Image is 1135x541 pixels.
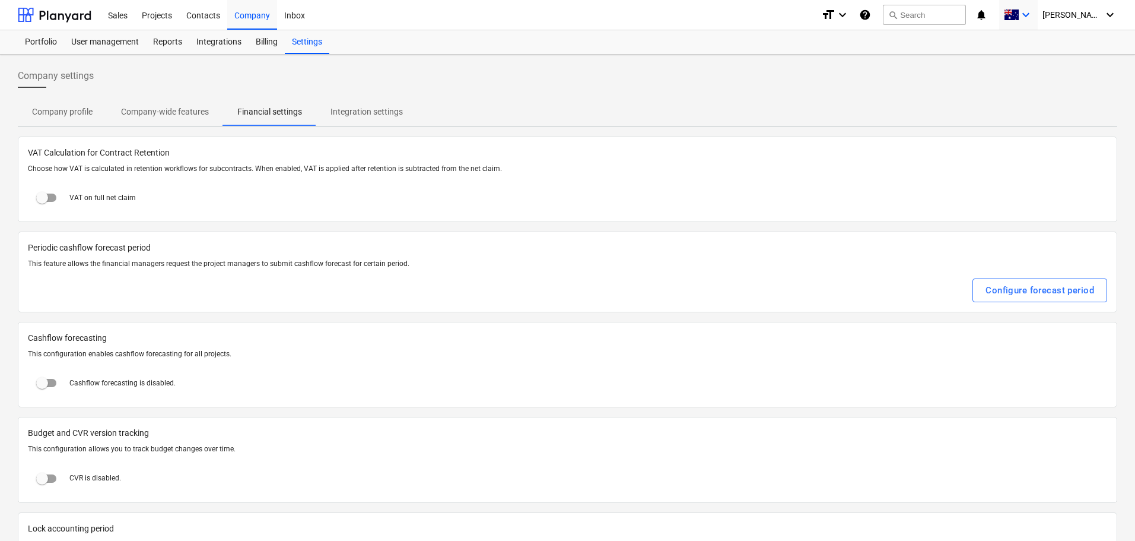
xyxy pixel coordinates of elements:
p: Integration settings [330,106,403,118]
i: Knowledge base [859,8,871,22]
i: keyboard_arrow_down [835,8,850,22]
span: Budget and CVR version tracking [28,427,1107,439]
div: Configure forecast period [985,283,1094,298]
span: VAT Calculation for Contract Retention [28,147,1107,159]
a: Billing [249,30,285,54]
p: Company profile [32,106,93,118]
i: format_size [821,8,835,22]
a: Integrations [189,30,249,54]
span: Cashflow forecasting [28,332,1107,344]
button: Configure forecast period [972,279,1107,302]
p: This feature allows the financial managers request the project managers to submit cashflow foreca... [28,259,1107,269]
a: Reports [146,30,189,54]
i: keyboard_arrow_down [1019,8,1033,22]
i: notifications [975,8,987,22]
span: [PERSON_NAME] [1042,10,1102,20]
p: CVR is disabled. [69,473,121,483]
p: Company-wide features [121,106,209,118]
p: Periodic cashflow forecast period [28,242,1107,254]
a: Portfolio [18,30,64,54]
i: keyboard_arrow_down [1103,8,1117,22]
p: This configuration enables cashflow forecasting for all projects. [28,349,1107,359]
button: Search [883,5,966,25]
p: VAT on full net claim [69,193,136,203]
p: This configuration allows you to track budget changes over time. [28,444,1107,454]
span: Company settings [18,69,94,83]
p: Lock accounting period [28,523,1107,535]
p: Financial settings [237,106,302,118]
a: User management [64,30,146,54]
a: Settings [285,30,329,54]
span: search [888,10,898,20]
p: Choose how VAT is calculated in retention workflows for subcontracts. When enabled, VAT is applie... [28,164,1107,174]
p: Cashflow forecasting is disabled. [69,378,176,388]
